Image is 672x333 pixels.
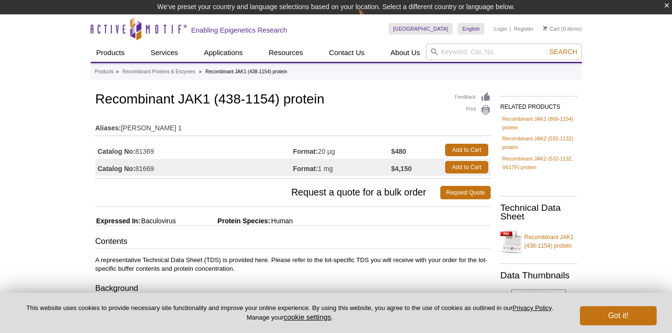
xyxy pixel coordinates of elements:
[502,154,575,172] a: Recombinant JAK2 (532-1132, V617F) protein
[546,47,580,56] button: Search
[178,217,271,225] span: Protein Species:
[502,115,575,132] a: Recombinant JAK1 (866-1154) protein
[270,217,293,225] span: Human
[95,217,141,225] span: Expressed In:
[116,69,119,74] li: »
[385,44,426,62] a: About Us
[389,23,453,34] a: [GEOGRAPHIC_DATA]
[95,236,491,249] h3: Contents
[191,26,287,34] h2: Enabling Epigenetics Research
[580,306,657,325] button: Got it!
[513,304,552,311] a: Privacy Policy
[455,92,491,103] a: Feedback
[293,147,318,156] strong: Format:
[95,68,114,76] a: Products
[500,271,577,280] h2: Data Thumbnails
[293,164,318,173] strong: Format:
[502,134,575,151] a: Recombinant JAK2 (532-1132) protein
[95,256,491,273] p: A representative Technical Data Sheet (TDS) is provided here. Please refer to the lot-specific TD...
[391,147,406,156] strong: $480
[494,25,507,32] a: Login
[145,44,184,62] a: Services
[549,48,577,56] span: Search
[199,69,202,74] li: »
[358,7,383,30] img: Change Here
[15,304,564,322] p: This website uses cookies to provide necessary site functionality and improve your online experie...
[198,44,248,62] a: Applications
[426,44,582,60] input: Keyword, Cat. No.
[391,164,412,173] strong: $4,150
[95,141,293,159] td: 81369
[98,164,136,173] strong: Catalog No:
[440,186,491,199] a: Request Quote
[510,23,511,34] li: |
[293,159,391,176] td: 1 mg
[95,124,121,132] strong: Aliases:
[293,141,391,159] td: 20 µg
[543,23,582,34] li: (0 items)
[455,105,491,115] a: Print
[283,313,331,321] button: cookie settings
[543,25,560,32] a: Cart
[500,96,577,113] h2: RELATED PRODUCTS
[445,144,488,156] a: Add to Cart
[140,217,176,225] span: Baculovirus
[263,44,309,62] a: Resources
[445,161,488,173] a: Add to Cart
[95,159,293,176] td: 81669
[500,204,577,221] h2: Technical Data Sheet
[98,147,136,156] strong: Catalog No:
[514,25,533,32] a: Register
[91,44,130,62] a: Products
[458,23,484,34] a: English
[122,68,195,76] a: Recombinant Proteins & Enzymes
[95,186,441,199] span: Request a quote for a bulk order
[323,44,370,62] a: Contact Us
[543,26,547,31] img: Your Cart
[95,92,491,108] h1: Recombinant JAK1 (438-1154) protein
[95,118,491,133] td: [PERSON_NAME] 1
[500,227,577,256] a: Recombinant JAK1 (438-1154) protein
[205,69,287,74] li: Recombinant JAK1 (438-1154) protein
[95,283,491,296] h3: Background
